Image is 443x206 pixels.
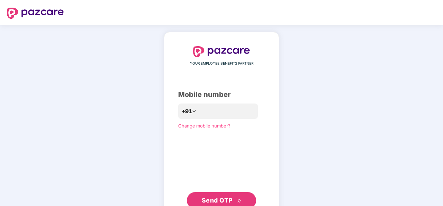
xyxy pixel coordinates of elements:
span: +91 [182,107,192,116]
span: double-right [237,199,242,203]
span: down [192,109,196,113]
span: Send OTP [202,197,233,204]
img: logo [193,46,250,57]
div: Mobile number [178,89,265,100]
img: logo [7,8,64,19]
a: Change mobile number? [178,123,231,129]
span: YOUR EMPLOYEE BENEFITS PARTNER [190,61,253,66]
